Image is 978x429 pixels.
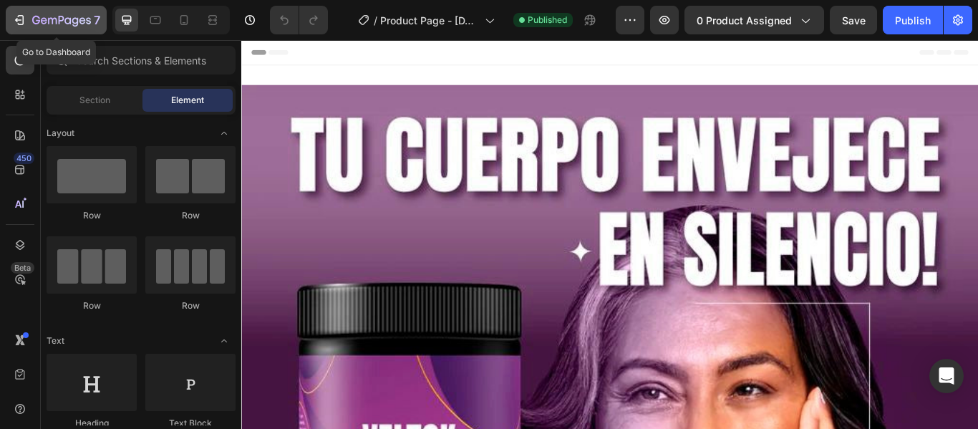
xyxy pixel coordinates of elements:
[171,94,204,107] span: Element
[11,262,34,274] div: Beta
[14,153,34,164] div: 450
[270,6,328,34] div: Undo/Redo
[883,6,943,34] button: Publish
[6,6,107,34] button: 7
[213,329,236,352] span: Toggle open
[94,11,100,29] p: 7
[380,13,479,28] span: Product Page - [DATE] 10:48:50
[842,14,866,26] span: Save
[830,6,877,34] button: Save
[145,209,236,222] div: Row
[213,122,236,145] span: Toggle open
[374,13,377,28] span: /
[684,6,824,34] button: 0 product assigned
[47,299,137,312] div: Row
[47,209,137,222] div: Row
[929,359,964,393] div: Open Intercom Messenger
[47,46,236,74] input: Search Sections & Elements
[145,299,236,312] div: Row
[528,14,567,26] span: Published
[47,334,64,347] span: Text
[47,127,74,140] span: Layout
[79,94,110,107] span: Section
[697,13,792,28] span: 0 product assigned
[895,13,931,28] div: Publish
[241,40,978,429] iframe: Design area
